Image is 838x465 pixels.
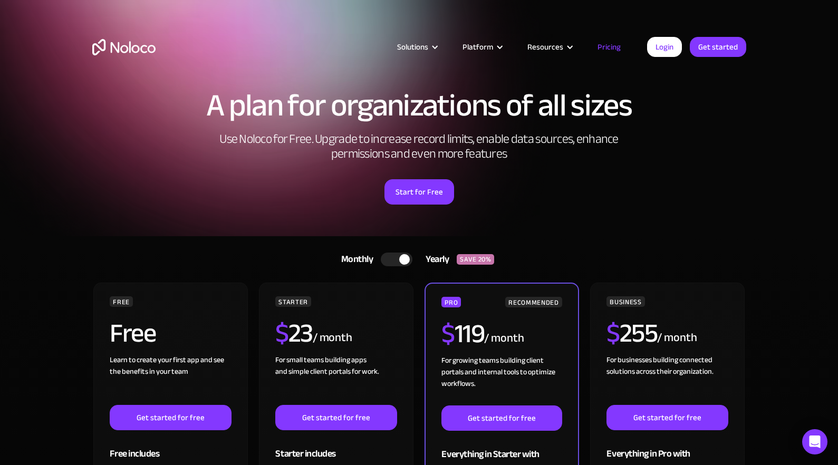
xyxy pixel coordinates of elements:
[606,405,728,430] a: Get started for free
[690,37,746,57] a: Get started
[441,321,484,347] h2: 119
[441,405,562,431] a: Get started for free
[606,354,728,405] div: For businesses building connected solutions across their organization. ‍
[606,430,728,464] div: Everything in Pro with
[397,40,428,54] div: Solutions
[275,354,397,405] div: For small teams building apps and simple client portals for work. ‍
[313,330,352,346] div: / month
[412,251,457,267] div: Yearly
[514,40,584,54] div: Resources
[606,296,644,307] div: BUSINESS
[484,330,524,347] div: / month
[441,297,461,307] div: PRO
[110,354,231,405] div: Learn to create your first app and see the benefits in your team ‍
[606,320,657,346] h2: 255
[275,405,397,430] a: Get started for free
[110,320,156,346] h2: Free
[527,40,563,54] div: Resources
[110,405,231,430] a: Get started for free
[92,90,746,121] h1: A plan for organizations of all sizes
[328,251,381,267] div: Monthly
[584,40,634,54] a: Pricing
[441,355,562,405] div: For growing teams building client portals and internal tools to optimize workflows.
[657,330,697,346] div: / month
[449,40,514,54] div: Platform
[92,39,156,55] a: home
[275,430,397,464] div: Starter includes
[457,254,494,265] div: SAVE 20%
[441,431,562,465] div: Everything in Starter with
[802,429,827,454] div: Open Intercom Messenger
[441,309,455,359] span: $
[647,37,682,57] a: Login
[505,297,562,307] div: RECOMMENDED
[384,40,449,54] div: Solutions
[208,132,630,161] h2: Use Noloco for Free. Upgrade to increase record limits, enable data sources, enhance permissions ...
[275,320,313,346] h2: 23
[606,308,620,358] span: $
[463,40,493,54] div: Platform
[110,430,231,464] div: Free includes
[275,296,311,307] div: STARTER
[110,296,133,307] div: FREE
[275,308,288,358] span: $
[384,179,454,205] a: Start for Free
